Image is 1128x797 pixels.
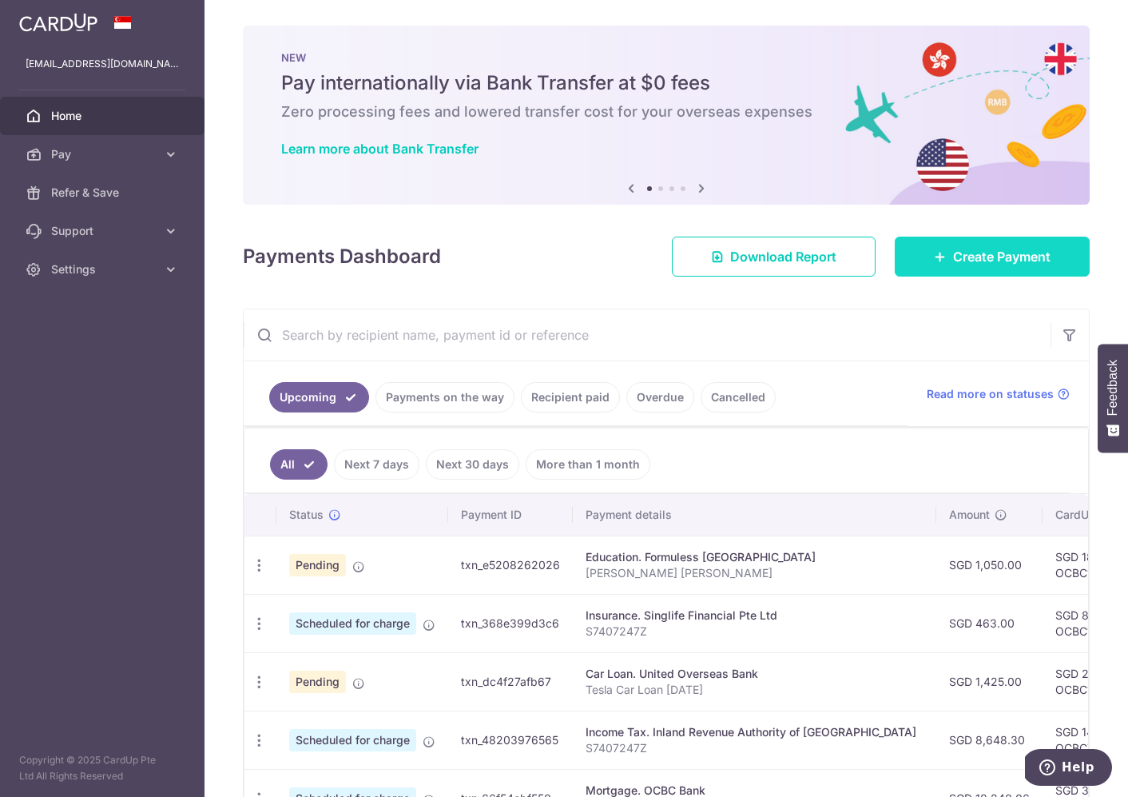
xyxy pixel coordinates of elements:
td: SGD 1,425.00 [936,652,1043,711]
td: SGD 1,050.00 [936,536,1043,594]
a: Learn more about Bank Transfer [281,141,479,157]
span: Pending [289,554,346,576]
span: Settings [51,261,157,277]
span: Create Payment [953,247,1051,266]
button: Feedback - Show survey [1098,344,1128,452]
p: S7407247Z [586,740,923,756]
input: Search by recipient name, payment id or reference [244,309,1051,361]
a: Next 7 days [334,449,419,480]
span: Pay [51,146,157,162]
p: [PERSON_NAME] [PERSON_NAME] [586,565,923,581]
span: CardUp fee [1055,507,1116,523]
span: Refer & Save [51,185,157,201]
iframe: Opens a widget where you can find more information [1025,749,1112,789]
div: Education. Formuless [GEOGRAPHIC_DATA] [586,549,923,565]
span: Scheduled for charge [289,612,416,635]
span: Status [289,507,324,523]
div: Income Tax. Inland Revenue Authority of [GEOGRAPHIC_DATA] [586,724,923,740]
span: Support [51,223,157,239]
span: Download Report [730,247,836,266]
div: Car Loan. United Overseas Bank [586,666,923,682]
a: Upcoming [269,382,369,412]
a: Recipient paid [521,382,620,412]
img: CardUp [19,13,97,32]
span: Read more on statuses [927,386,1054,402]
p: Tesla Car Loan [DATE] [586,682,923,698]
a: More than 1 month [526,449,650,480]
h4: Payments Dashboard [243,242,441,271]
a: Download Report [672,237,876,277]
div: Insurance. Singlife Financial Pte Ltd [586,608,923,624]
td: txn_48203976565 [448,711,573,769]
a: Create Payment [895,237,1090,277]
span: Feedback [1106,360,1120,416]
td: SGD 8,648.30 [936,711,1043,769]
a: Read more on statuses [927,386,1070,402]
td: txn_dc4f27afb67 [448,652,573,711]
a: All [270,449,328,480]
a: Payments on the way [375,382,514,412]
a: Cancelled [701,382,776,412]
span: Scheduled for charge [289,729,416,751]
p: S7407247Z [586,624,923,640]
td: SGD 463.00 [936,594,1043,652]
h6: Zero processing fees and lowered transfer cost for your overseas expenses [281,102,1051,122]
a: Overdue [626,382,694,412]
span: Amount [949,507,990,523]
img: Bank transfer banner [243,26,1090,205]
span: Home [51,108,157,124]
td: txn_368e399d3c6 [448,594,573,652]
p: NEW [281,51,1051,64]
th: Payment ID [448,494,573,536]
p: [EMAIL_ADDRESS][DOMAIN_NAME] [26,56,179,72]
th: Payment details [573,494,936,536]
td: txn_e5208262026 [448,536,573,594]
h5: Pay internationally via Bank Transfer at $0 fees [281,70,1051,96]
a: Next 30 days [426,449,519,480]
span: Pending [289,671,346,693]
